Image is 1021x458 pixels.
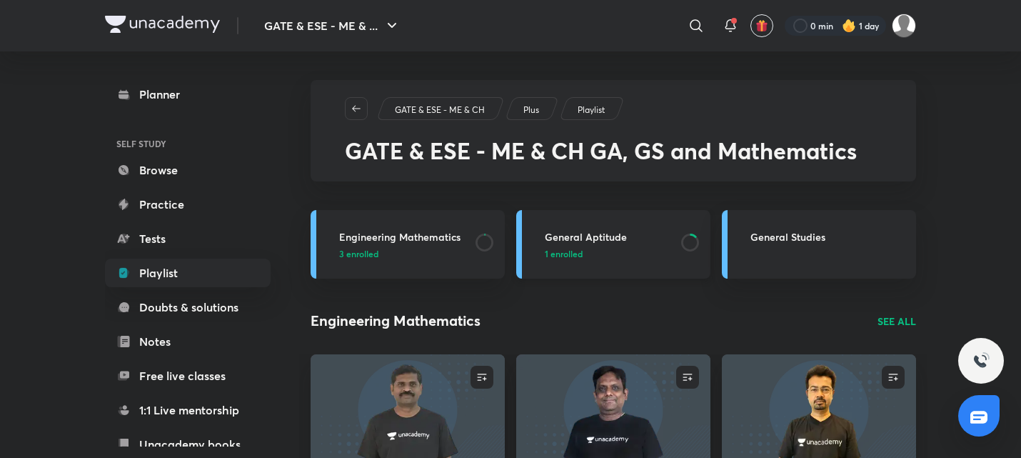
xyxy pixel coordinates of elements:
a: Engineering Mathematics3 enrolled [311,210,505,279]
h2: Engineering Mathematics [311,310,481,332]
a: Practice [105,190,271,219]
a: SEE ALL [877,314,916,329]
button: avatar [750,14,773,37]
a: Company Logo [105,16,220,36]
p: GATE & ESE - ME & CH [395,104,485,116]
a: Tests [105,224,271,253]
a: Free live classes [105,362,271,390]
p: Plus [523,104,539,116]
span: GATE & ESE - ME & CH GA, GS and Mathematics [345,135,857,166]
h3: Engineering Mathematics [339,229,467,244]
img: ttu [972,352,990,369]
button: GATE & ESE - ME & ... [256,11,409,40]
a: Notes [105,327,271,356]
a: Playlist [575,104,608,116]
a: Planner [105,80,271,109]
a: Plus [521,104,542,116]
img: Manasi Raut [892,14,916,38]
a: Playlist [105,259,271,287]
img: streak [842,19,856,33]
a: 1:1 Live mentorship [105,396,271,424]
a: GATE & ESE - ME & CH [393,104,488,116]
h6: SELF STUDY [105,131,271,156]
span: 3 enrolled [339,247,378,260]
a: Browse [105,156,271,184]
a: General Aptitude1 enrolled [516,210,710,279]
a: Doubts & solutions [105,293,271,322]
img: Company Logo [105,16,220,33]
a: General Studies [722,210,916,279]
img: avatar [755,19,768,32]
p: Playlist [578,104,605,116]
h3: General Aptitude [545,229,673,244]
h3: General Studies [750,229,907,244]
span: 1 enrolled [545,247,583,260]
